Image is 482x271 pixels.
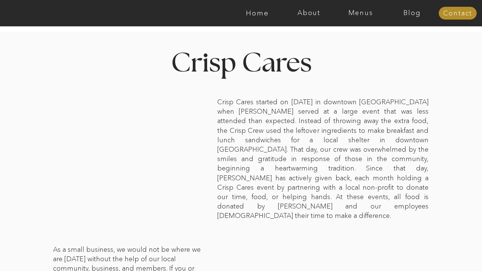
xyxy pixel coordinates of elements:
a: Menus [335,9,386,17]
a: About [283,9,335,17]
a: Home [232,9,283,17]
a: Contact [439,10,477,17]
p: Crisp Cares started on [DATE] in downtown [GEOGRAPHIC_DATA] when [PERSON_NAME] served at a large ... [217,97,429,205]
h2: Crisp Cares [169,50,314,81]
a: Blog [386,9,438,17]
